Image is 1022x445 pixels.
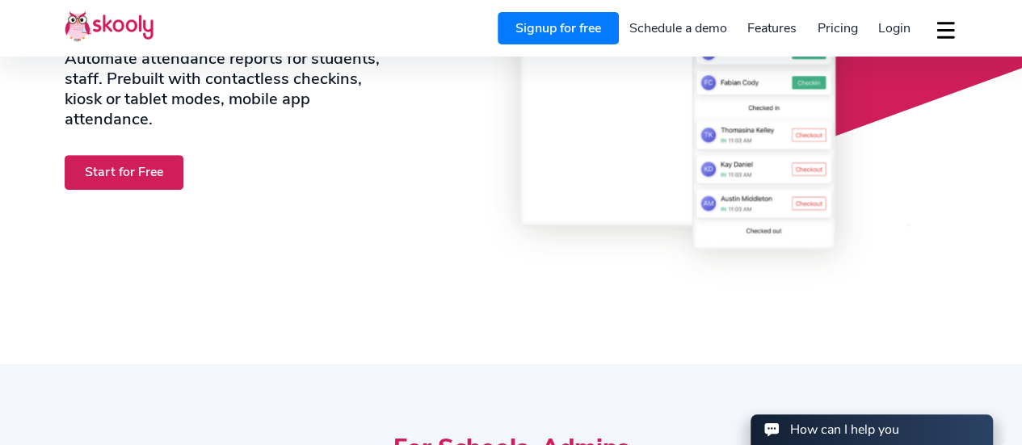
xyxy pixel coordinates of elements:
button: dropdown menu [934,11,957,48]
a: Signup for free [498,12,619,44]
span: Pricing [818,19,858,37]
a: Features [737,15,807,41]
h2: Automate attendance reports for students, staff. Prebuilt with contactless checkins, kiosk or tab... [65,48,396,129]
span: Login [878,19,911,37]
a: Pricing [807,15,868,41]
a: Login [868,15,921,41]
a: Start for Free [65,155,183,190]
a: Schedule a demo [619,15,738,41]
img: Skooly [65,10,154,42]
